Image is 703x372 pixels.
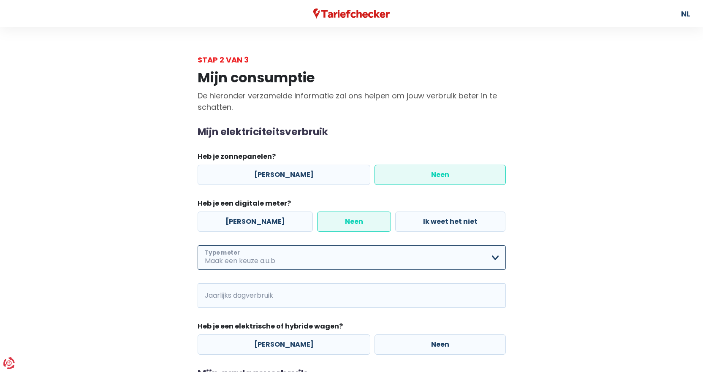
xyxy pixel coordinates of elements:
p: De hieronder verzamelde informatie zal ons helpen om jouw verbruik beter in te schatten. [198,90,506,113]
span: kWh [198,283,221,308]
img: Tariefchecker logo [313,8,390,19]
label: Ik weet het niet [395,212,505,232]
label: Neen [317,212,391,232]
h1: Mijn consumptie [198,70,506,86]
label: [PERSON_NAME] [198,334,370,355]
h2: Mijn elektriciteitsverbruik [198,126,506,138]
legend: Heb je een elektrische of hybride wagen? [198,321,506,334]
label: [PERSON_NAME] [198,212,313,232]
legend: Heb je zonnepanelen? [198,152,506,165]
div: Stap 2 van 3 [198,54,506,65]
label: [PERSON_NAME] [198,165,370,185]
legend: Heb je een digitale meter? [198,198,506,212]
label: Neen [375,334,506,355]
label: Neen [375,165,506,185]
